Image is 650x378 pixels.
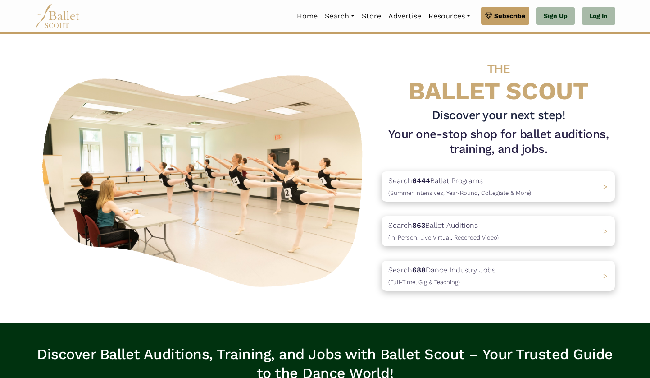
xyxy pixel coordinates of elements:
[412,176,430,185] b: 6444
[388,264,495,287] p: Search Dance Industry Jobs
[412,221,425,230] b: 863
[425,7,474,26] a: Resources
[293,7,321,26] a: Home
[485,11,492,21] img: gem.svg
[382,52,615,104] h4: BALLET SCOUT
[603,272,608,280] span: >
[388,175,531,198] p: Search Ballet Programs
[382,108,615,123] h3: Discover your next step!
[582,7,615,25] a: Log In
[382,171,615,202] a: Search6444Ballet Programs(Summer Intensives, Year-Round, Collegiate & More)>
[412,266,426,274] b: 688
[487,61,510,76] span: THE
[388,189,531,196] span: (Summer Intensives, Year-Round, Collegiate & More)
[358,7,385,26] a: Store
[382,127,615,157] h1: Your one-stop shop for ballet auditions, training, and jobs.
[388,220,499,243] p: Search Ballet Auditions
[494,11,525,21] span: Subscribe
[603,227,608,235] span: >
[388,234,499,241] span: (In-Person, Live Virtual, Recorded Video)
[382,261,615,291] a: Search688Dance Industry Jobs(Full-Time, Gig & Teaching) >
[35,65,375,292] img: A group of ballerinas talking to each other in a ballet studio
[481,7,529,25] a: Subscribe
[388,279,460,286] span: (Full-Time, Gig & Teaching)
[603,182,608,191] span: >
[382,216,615,246] a: Search863Ballet Auditions(In-Person, Live Virtual, Recorded Video) >
[385,7,425,26] a: Advertise
[536,7,575,25] a: Sign Up
[321,7,358,26] a: Search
